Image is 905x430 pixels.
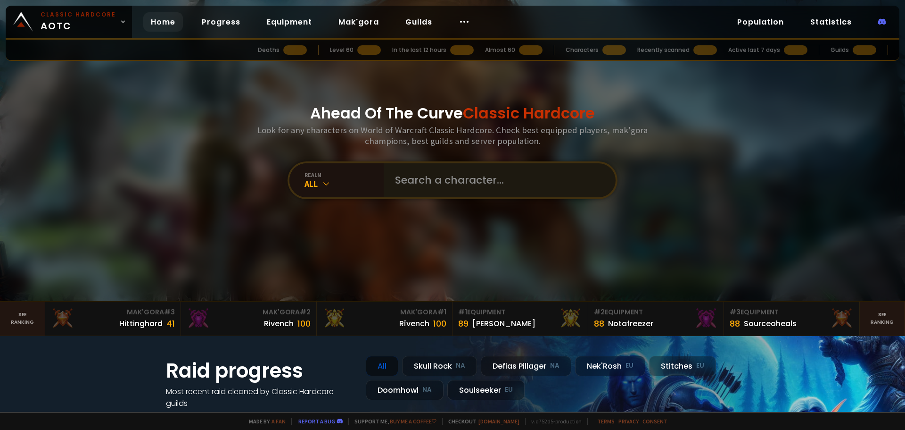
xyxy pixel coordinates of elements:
span: # 2 [594,307,605,317]
div: Deaths [258,46,280,54]
a: Mak'gora [331,12,387,32]
div: Recently scanned [637,46,690,54]
a: Buy me a coffee [390,418,436,425]
small: EU [696,361,704,371]
small: EU [505,385,513,395]
a: Mak'Gora#1Rîvench100 [317,302,452,336]
a: Home [143,12,183,32]
a: Progress [194,12,248,32]
small: NA [550,361,559,371]
div: 41 [166,317,175,330]
div: Notafreezer [608,318,653,329]
div: Soulseeker [447,380,525,400]
span: Checkout [442,418,519,425]
a: Mak'Gora#2Rivench100 [181,302,317,336]
div: Level 60 [330,46,354,54]
div: Rîvench [399,318,429,329]
div: Equipment [594,307,718,317]
span: # 1 [437,307,446,317]
span: Support me, [348,418,436,425]
small: Classic Hardcore [41,10,116,19]
div: In the last 12 hours [392,46,446,54]
div: Mak'Gora [187,307,311,317]
div: 100 [433,317,446,330]
small: NA [422,385,432,395]
span: AOTC [41,10,116,33]
input: Search a character... [389,163,604,197]
div: Rivench [264,318,294,329]
a: Equipment [259,12,320,32]
small: EU [625,361,633,371]
div: Sourceoheals [744,318,797,329]
span: v. d752d5 - production [525,418,582,425]
small: NA [456,361,465,371]
div: Stitches [649,356,716,376]
a: #1Equipment89[PERSON_NAME] [452,302,588,336]
a: See all progress [166,410,227,421]
h1: Ahead Of The Curve [310,102,595,125]
a: Guilds [398,12,440,32]
a: Seeranking [860,302,905,336]
span: Classic Hardcore [463,102,595,124]
a: Mak'Gora#3Hittinghard41 [45,302,181,336]
div: Equipment [730,307,854,317]
span: # 3 [730,307,740,317]
div: Skull Rock [402,356,477,376]
a: Report a bug [298,418,335,425]
div: Nek'Rosh [575,356,645,376]
div: Doomhowl [366,380,444,400]
div: Guilds [831,46,849,54]
div: 88 [730,317,740,330]
div: 88 [594,317,604,330]
h3: Look for any characters on World of Warcraft Classic Hardcore. Check best equipped players, mak'g... [254,125,651,146]
div: Mak'Gora [51,307,175,317]
h4: Most recent raid cleaned by Classic Hardcore guilds [166,386,354,409]
div: Active last 7 days [728,46,780,54]
a: a fan [271,418,286,425]
a: Terms [597,418,615,425]
div: Defias Pillager [481,356,571,376]
span: Made by [243,418,286,425]
span: # 1 [458,307,467,317]
div: [PERSON_NAME] [472,318,535,329]
span: # 3 [164,307,175,317]
a: Consent [642,418,667,425]
a: Statistics [803,12,859,32]
a: #3Equipment88Sourceoheals [724,302,860,336]
div: Hittinghard [119,318,163,329]
a: Population [730,12,791,32]
div: Almost 60 [485,46,515,54]
div: 100 [297,317,311,330]
div: All [304,178,384,189]
div: Characters [566,46,599,54]
a: Classic HardcoreAOTC [6,6,132,38]
div: 89 [458,317,469,330]
span: # 2 [300,307,311,317]
h1: Raid progress [166,356,354,386]
a: #2Equipment88Notafreezer [588,302,724,336]
div: All [366,356,398,376]
a: [DOMAIN_NAME] [478,418,519,425]
a: Privacy [618,418,639,425]
div: realm [304,171,384,178]
div: Equipment [458,307,582,317]
div: Mak'Gora [322,307,446,317]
